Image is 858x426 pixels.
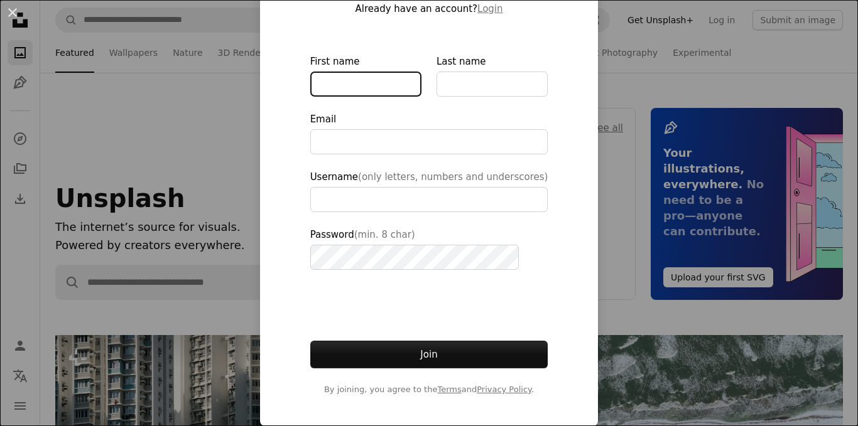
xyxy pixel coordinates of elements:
[310,1,548,16] p: Already have an account?
[310,54,421,97] label: First name
[310,341,548,368] button: Join
[310,383,548,396] span: By joining, you agree to the and .
[310,187,548,212] input: Username(only letters, numbers and underscores)
[437,72,548,97] input: Last name
[477,1,502,16] button: Login
[354,229,415,240] span: (min. 8 char)
[310,129,548,154] input: Email
[310,112,548,154] label: Email
[310,72,421,97] input: First name
[437,385,461,394] a: Terms
[437,54,548,97] label: Last name
[310,227,548,270] label: Password
[477,385,531,394] a: Privacy Policy
[310,245,519,270] input: Password(min. 8 char)
[358,171,548,183] span: (only letters, numbers and underscores)
[310,169,548,212] label: Username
